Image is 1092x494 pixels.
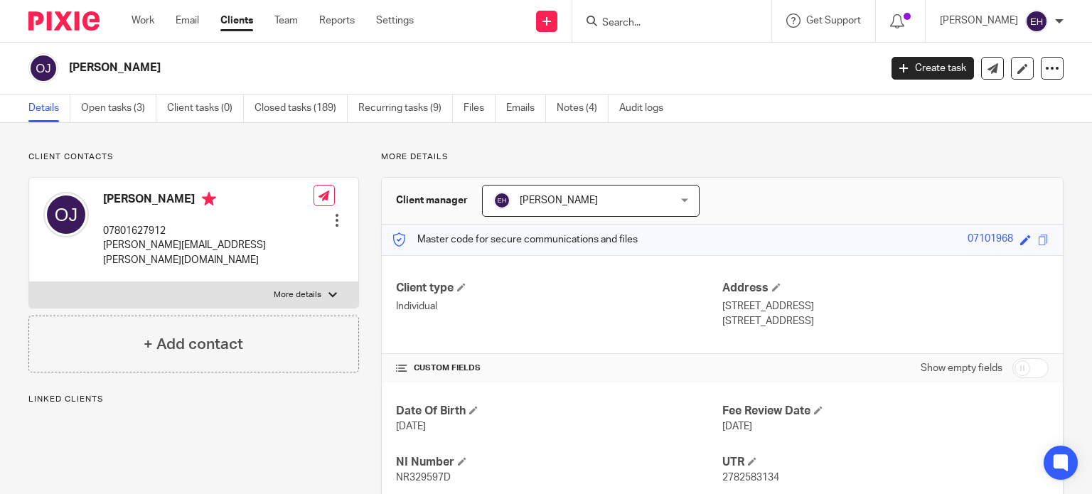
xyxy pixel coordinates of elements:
p: More details [381,151,1064,163]
span: Get Support [806,16,861,26]
img: svg%3E [28,53,58,83]
div: 07101968 [968,232,1013,248]
span: [DATE] [396,421,426,431]
a: Clients [220,14,253,28]
label: Show empty fields [921,361,1002,375]
h4: NI Number [396,455,722,470]
a: Open tasks (3) [81,95,156,122]
span: [DATE] [722,421,752,431]
img: Pixie [28,11,100,31]
img: svg%3E [43,192,89,237]
i: Primary [202,192,216,206]
p: Client contacts [28,151,359,163]
p: [STREET_ADDRESS] [722,299,1049,313]
span: NR329597D [396,473,451,483]
h4: UTR [722,455,1049,470]
input: Search [601,17,729,30]
a: Email [176,14,199,28]
a: Audit logs [619,95,674,122]
p: 07801627912 [103,224,314,238]
p: More details [274,289,321,301]
p: [PERSON_NAME] [940,14,1018,28]
h4: Fee Review Date [722,404,1049,419]
a: Reports [319,14,355,28]
a: Files [464,95,496,122]
a: Client tasks (0) [167,95,244,122]
a: Details [28,95,70,122]
h2: [PERSON_NAME] [69,60,710,75]
p: Master code for secure communications and files [392,232,638,247]
p: [PERSON_NAME][EMAIL_ADDRESS][PERSON_NAME][DOMAIN_NAME] [103,238,314,267]
h4: CUSTOM FIELDS [396,363,722,374]
img: svg%3E [493,192,510,209]
a: Create task [892,57,974,80]
span: [PERSON_NAME] [520,195,598,205]
h4: Date Of Birth [396,404,722,419]
h4: Address [722,281,1049,296]
a: Closed tasks (189) [255,95,348,122]
a: Team [274,14,298,28]
a: Notes (4) [557,95,609,122]
img: svg%3E [1025,10,1048,33]
p: Linked clients [28,394,359,405]
h3: Client manager [396,193,468,208]
p: [STREET_ADDRESS] [722,314,1049,328]
a: Emails [506,95,546,122]
h4: + Add contact [144,333,243,355]
h4: Client type [396,281,722,296]
a: Work [132,14,154,28]
a: Recurring tasks (9) [358,95,453,122]
span: 2782583134 [722,473,779,483]
h4: [PERSON_NAME] [103,192,314,210]
p: Individual [396,299,722,313]
a: Settings [376,14,414,28]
